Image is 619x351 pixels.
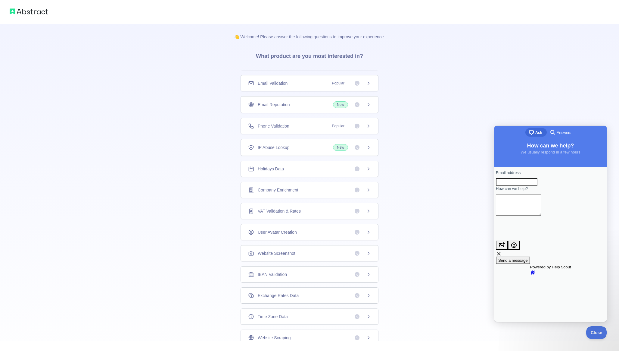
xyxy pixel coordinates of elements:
[333,101,348,108] span: New
[333,144,348,151] span: New
[586,326,607,339] iframe: Help Scout Beacon - Close
[258,144,290,150] span: IP Abuse Lookup
[258,335,291,341] span: Website Scraping
[246,40,373,70] h3: What product are you most interested in?
[258,102,290,108] span: Email Reputation
[328,80,348,86] span: Popular
[494,126,607,322] iframe: Help Scout Beacon - Live Chat, Contact Form, and Knowledge Base
[258,123,289,129] span: Phone Validation
[225,24,395,40] p: 👋 Welcome! Please answer the following questions to improve your experience.
[258,229,297,235] span: User Avatar Creation
[258,250,295,256] span: Website Screenshot
[10,7,48,16] img: Abstract logo
[258,166,284,172] span: Holidays Data
[258,292,299,299] span: Exchange Rates Data
[258,314,288,320] span: Time Zone Data
[258,187,298,193] span: Company Enrichment
[258,271,287,277] span: IBAN Validation
[328,123,348,129] span: Popular
[258,80,288,86] span: Email Validation
[258,208,301,214] span: VAT Validation & Rates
